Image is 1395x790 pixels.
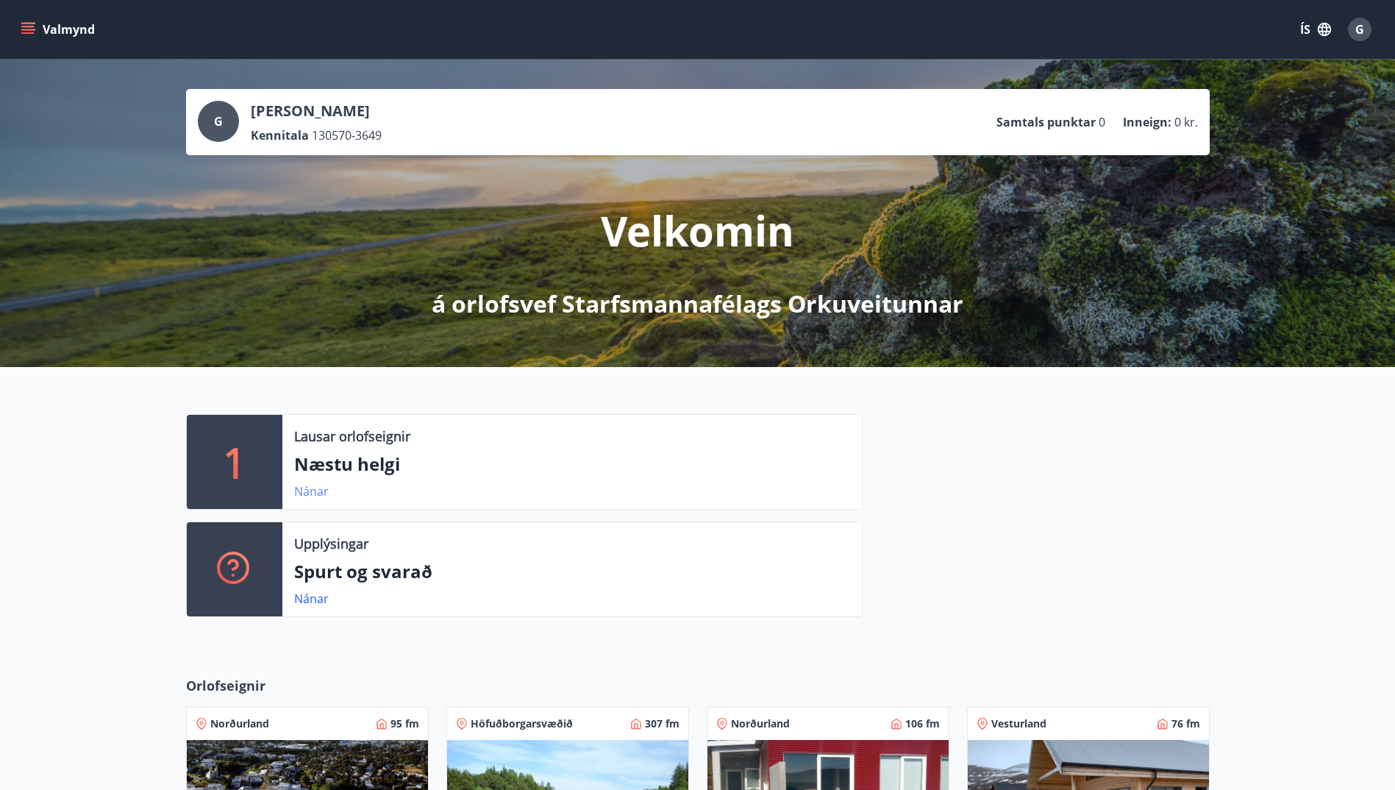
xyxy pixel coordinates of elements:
span: 95 fm [390,716,419,731]
a: Nánar [294,591,329,607]
button: menu [18,16,101,43]
span: Norðurland [210,716,269,731]
p: Samtals punktar [996,114,1096,130]
span: Norðurland [731,716,790,731]
p: [PERSON_NAME] [251,101,382,121]
span: G [1355,21,1364,38]
span: 76 fm [1171,716,1200,731]
p: Lausar orlofseignir [294,427,410,446]
span: 130570-3649 [312,127,382,143]
span: 106 fm [905,716,940,731]
p: Spurt og svarað [294,559,850,584]
button: G [1342,12,1377,47]
p: Upplýsingar [294,534,368,553]
p: Næstu helgi [294,452,850,477]
span: Höfuðborgarsvæðið [471,716,573,731]
span: Vesturland [991,716,1046,731]
span: G [214,113,223,129]
a: Nánar [294,483,329,499]
span: 307 fm [645,716,679,731]
p: Inneign : [1123,114,1171,130]
p: Velkomin [601,202,794,258]
p: 1 [223,434,246,490]
span: 0 [1099,114,1105,130]
p: á orlofsvef Starfsmannafélags Orkuveitunnar [432,288,963,320]
span: Orlofseignir [186,676,265,695]
span: 0 kr. [1174,114,1198,130]
p: Kennitala [251,127,309,143]
button: ÍS [1292,16,1339,43]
